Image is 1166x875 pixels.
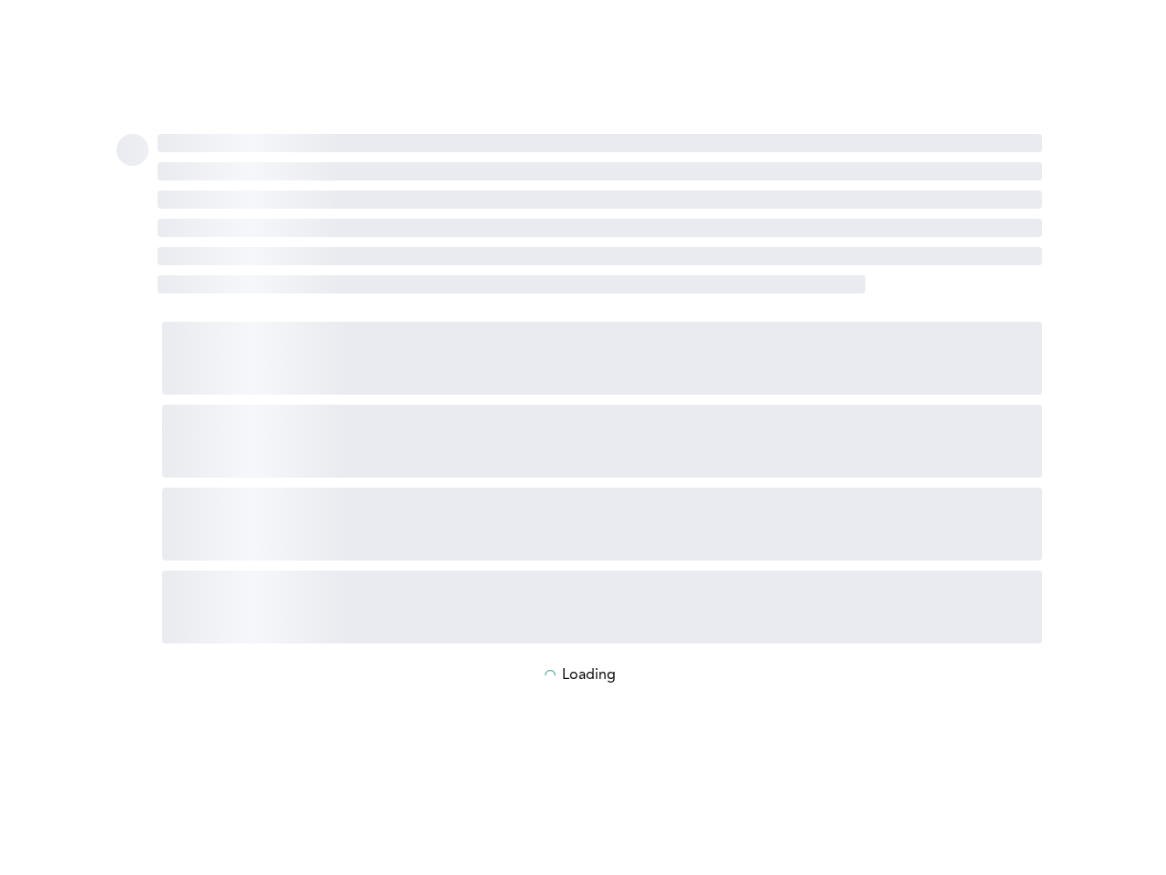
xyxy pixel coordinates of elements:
[158,134,1042,152] span: ‌
[158,219,1042,237] span: ‌
[162,488,1042,561] span: ‌
[158,162,1042,180] span: ‌
[158,247,1042,265] span: ‌
[158,275,865,293] span: ‌
[162,322,1042,395] span: ‌
[117,134,148,166] span: ‌
[162,405,1042,478] span: ‌
[162,571,1042,643] span: ‌
[158,190,1042,209] span: ‌
[562,667,616,684] p: Loading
